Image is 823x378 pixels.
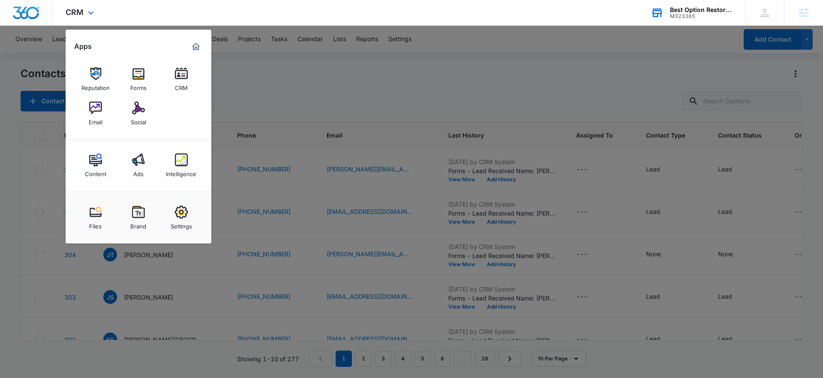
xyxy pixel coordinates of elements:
a: Forms [122,63,155,96]
a: Email [79,97,112,130]
div: Forms [130,80,147,91]
div: CRM [175,80,188,91]
div: Brand [130,219,146,230]
span: CRM [66,8,84,17]
div: Ads [133,166,144,177]
a: Marketing 360® Dashboard [189,40,203,54]
a: Social [122,97,155,130]
a: Brand [122,201,155,234]
div: account name [670,6,733,13]
a: Intelligence [165,149,198,182]
div: Files [89,219,102,230]
a: CRM [165,63,198,96]
a: Files [79,201,112,234]
div: Settings [171,219,192,230]
a: Settings [165,201,198,234]
div: account id [670,13,733,19]
div: Content [85,166,106,177]
a: Content [79,149,112,182]
h2: Apps [74,42,92,51]
div: Email [89,114,102,126]
div: Social [131,114,146,126]
a: Ads [122,149,155,182]
div: Reputation [81,80,110,91]
div: Intelligence [166,166,196,177]
a: Reputation [79,63,112,96]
